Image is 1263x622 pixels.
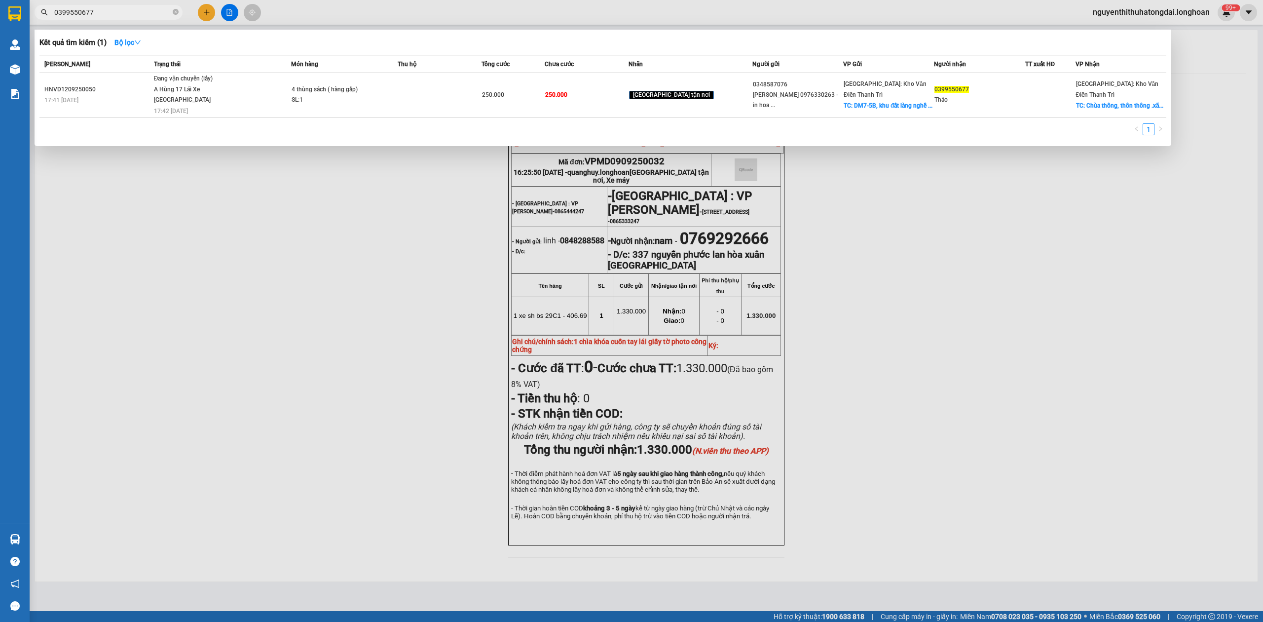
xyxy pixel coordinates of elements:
strong: Bộ lọc [114,39,141,46]
span: notification [10,579,20,588]
span: question-circle [10,557,20,566]
span: message [10,601,20,611]
img: solution-icon [10,89,20,99]
img: warehouse-icon [10,39,20,50]
span: TT xuất HĐ [1025,61,1055,68]
button: left [1131,123,1143,135]
span: [GEOGRAPHIC_DATA] tận nơi [629,91,714,100]
span: Chưa cước [545,61,574,68]
div: Đang vận chuyển (lấy) [154,74,228,84]
div: HNVD1209250050 [44,84,151,95]
span: search [41,9,48,16]
li: Next Page [1154,123,1166,135]
button: right [1154,123,1166,135]
img: logo-vxr [8,6,21,21]
span: close-circle [173,9,179,15]
div: 4 thùng sách ( hàng gấp) [292,84,366,95]
span: Thu hộ [398,61,416,68]
span: 0399550677 [934,86,969,93]
div: 0348587076 [753,79,843,90]
span: Món hàng [291,61,318,68]
span: TC: Chùa thông, thôn thông .xã... [1076,102,1163,109]
div: Thảo [934,95,1024,105]
span: Người gửi [752,61,780,68]
input: Tìm tên, số ĐT hoặc mã đơn [54,7,171,18]
span: VP Gửi [843,61,862,68]
img: warehouse-icon [10,534,20,544]
span: Nhãn [629,61,643,68]
h3: Kết quả tìm kiếm ( 1 ) [39,38,107,48]
button: Bộ lọcdown [107,35,149,50]
span: 17:42 [DATE] [154,108,188,115]
span: TC: DM7-5B, khu đất làng nghề ... [844,102,932,109]
div: A Hùng 17 Lái Xe [GEOGRAPHIC_DATA] 0325666247 [154,84,228,106]
span: [GEOGRAPHIC_DATA]: Kho Văn Điển Thanh Trì [1076,80,1159,98]
a: 1 [1143,124,1154,135]
li: Previous Page [1131,123,1143,135]
span: right [1157,126,1163,132]
img: warehouse-icon [10,64,20,75]
div: [PERSON_NAME] 0976330263 - in hoa ... [753,90,843,111]
span: Tổng cước [482,61,510,68]
span: Người nhận [934,61,966,68]
div: SL: 1 [292,95,366,106]
span: 250.000 [482,91,504,98]
span: [PERSON_NAME] [44,61,90,68]
span: close-circle [173,8,179,17]
span: 250.000 [545,91,567,98]
span: VP Nhận [1076,61,1100,68]
span: [GEOGRAPHIC_DATA]: Kho Văn Điển Thanh Trì [844,80,927,98]
span: 17:41 [DATE] [44,97,78,104]
span: down [134,39,141,46]
span: left [1134,126,1140,132]
li: 1 [1143,123,1154,135]
span: Trạng thái [154,61,181,68]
